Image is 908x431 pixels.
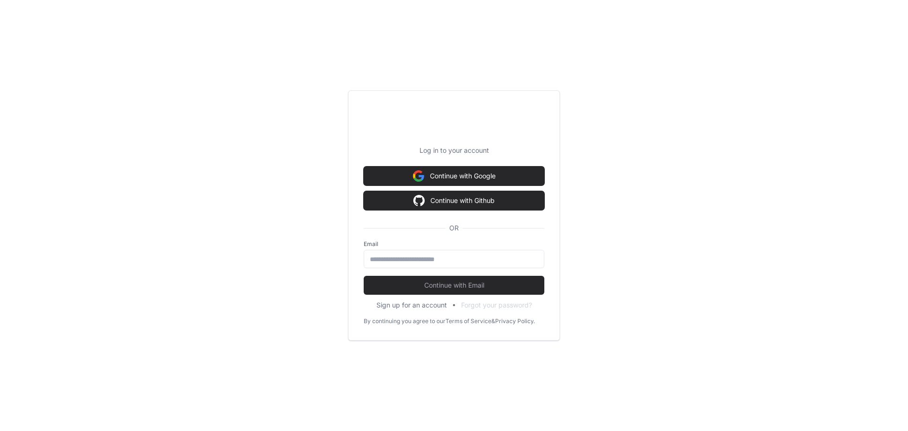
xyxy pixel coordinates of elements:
div: By continuing you agree to our [364,317,445,325]
a: Privacy Policy. [495,317,535,325]
label: Email [364,240,544,248]
button: Sign up for an account [376,300,447,310]
button: Continue with Google [364,167,544,185]
a: Terms of Service [445,317,491,325]
span: OR [445,223,463,233]
button: Continue with Email [364,276,544,295]
button: Forgot your password? [461,300,532,310]
span: Continue with Email [364,281,544,290]
p: Log in to your account [364,146,544,155]
img: Sign in with google [413,191,425,210]
div: & [491,317,495,325]
button: Continue with Github [364,191,544,210]
img: Sign in with google [413,167,424,185]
